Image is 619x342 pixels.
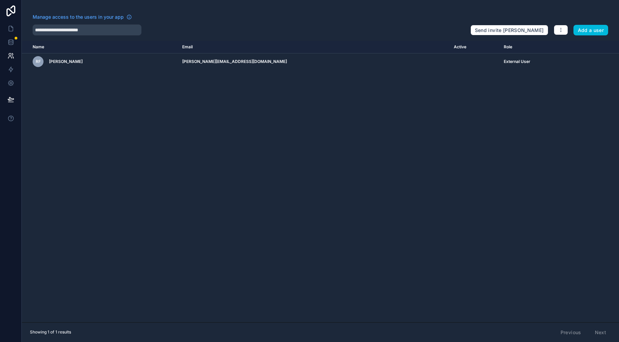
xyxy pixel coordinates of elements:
th: Role [500,41,583,53]
span: Manage access to the users in your app [33,14,124,20]
button: Add a user [573,25,608,36]
a: Manage access to the users in your app [33,14,132,20]
div: scrollable content [22,41,619,322]
span: External User [504,59,530,64]
th: Active [450,41,500,53]
td: [PERSON_NAME][EMAIL_ADDRESS][DOMAIN_NAME] [178,53,450,70]
button: Send invite [PERSON_NAME] [470,25,548,36]
span: Showing 1 of 1 results [30,329,71,335]
th: Name [22,41,178,53]
span: RF [36,59,41,64]
span: [PERSON_NAME] [49,59,83,64]
th: Email [178,41,450,53]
